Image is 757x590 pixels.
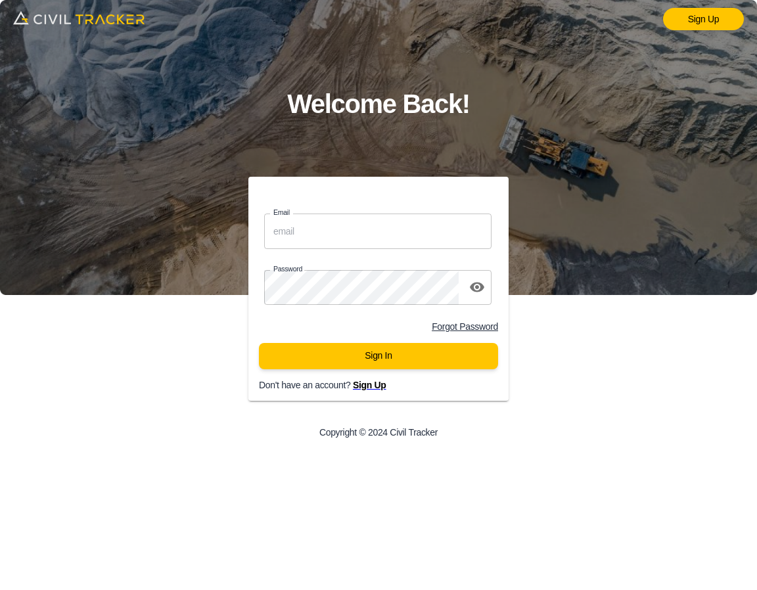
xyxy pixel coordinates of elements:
[353,380,386,390] a: Sign Up
[432,321,498,332] a: Forgot Password
[663,8,744,30] a: Sign Up
[464,274,490,300] button: toggle password visibility
[264,214,492,248] input: email
[259,380,519,390] p: Don't have an account?
[259,343,498,369] button: Sign In
[319,427,438,438] p: Copyright © 2024 Civil Tracker
[13,7,145,29] img: logo
[287,83,470,125] h1: Welcome Back!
